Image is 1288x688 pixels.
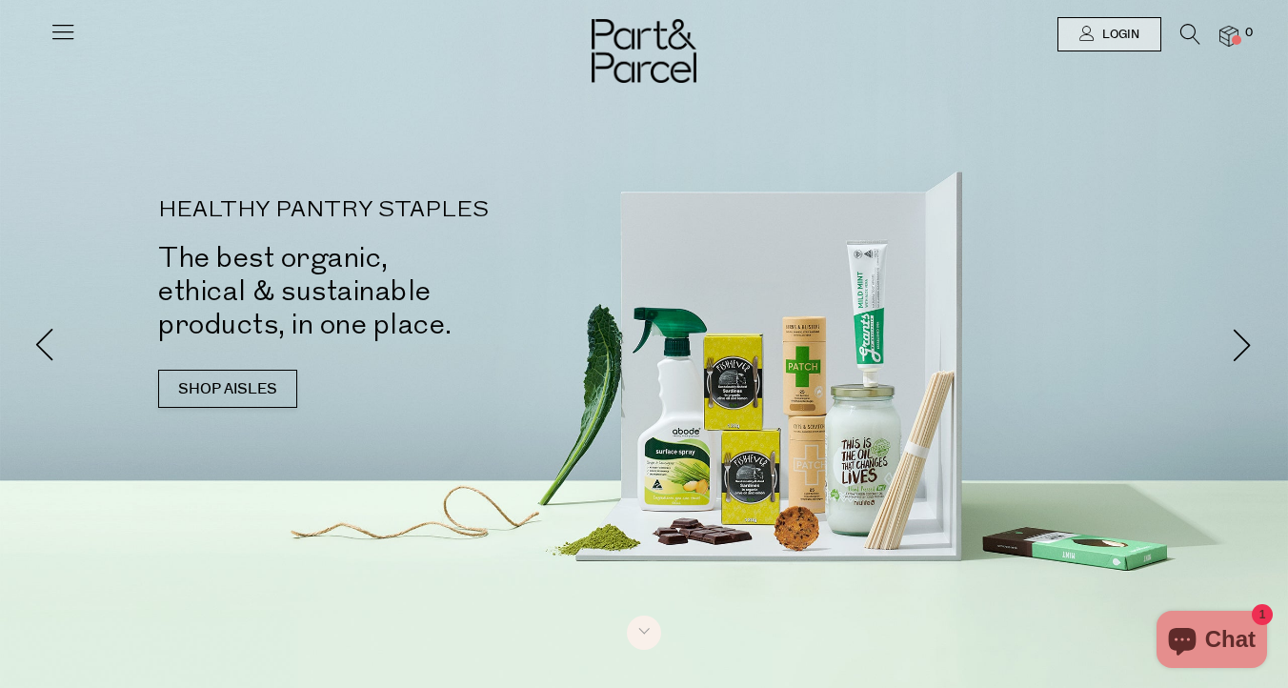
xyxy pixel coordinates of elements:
[1097,27,1139,43] span: Login
[1240,25,1258,42] span: 0
[1151,611,1273,673] inbox-online-store-chat: Shopify online store chat
[592,19,696,83] img: Part&Parcel
[158,241,673,341] h2: The best organic, ethical & sustainable products, in one place.
[158,199,673,222] p: HEALTHY PANTRY STAPLES
[158,370,297,408] a: SHOP AISLES
[1057,17,1161,51] a: Login
[1219,26,1238,46] a: 0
